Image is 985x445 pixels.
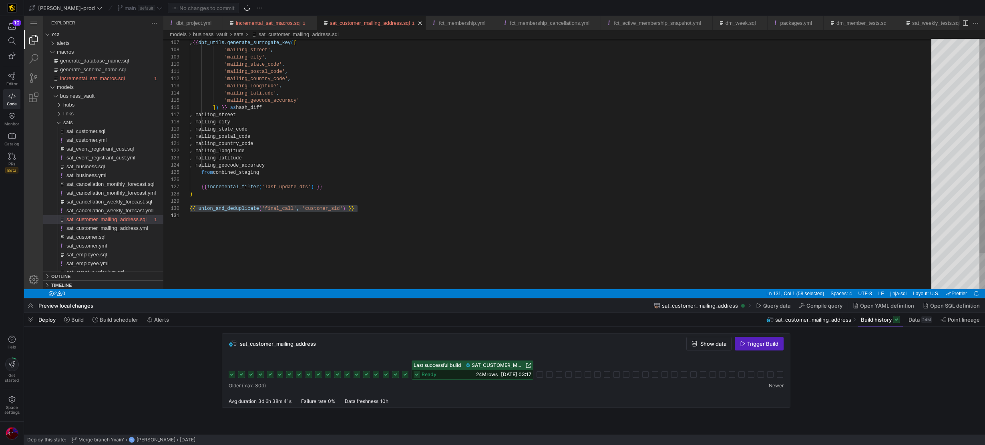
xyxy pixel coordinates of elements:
[235,190,238,195] span: (
[154,316,169,323] span: Alerts
[34,208,139,217] div: /models/business_vault/sats/sat_customer_mailing_address.yml
[34,164,139,173] div: /models/business_vault/sats/sat_cancellation_monthly_forecast.sql
[166,147,241,152] span: , mailing_geocode_accuracy
[3,89,20,109] a: Code
[42,174,132,180] span: sat_cancellation_monthly_forecast.yml
[89,313,142,326] button: Build scheduler
[4,405,20,415] span: Space settings
[662,302,738,309] span: sat_customer_mailing_address
[5,373,19,383] span: Get started
[19,155,139,164] div: sat_business.yml
[269,24,272,30] span: [
[252,75,255,80] span: ,
[8,161,15,166] span: PRs
[4,121,19,126] span: Monitor
[19,102,139,111] div: sats
[905,313,935,326] button: Data24M
[702,4,732,10] a: dm_week.sql
[34,217,139,226] div: /models/business_vault/sats/sat_customer.sql
[930,302,980,309] span: Open SQL definition
[38,316,56,323] span: Deploy
[19,199,139,208] div: sat_customer_mailing_address.sql
[34,129,139,137] div: /models/business_vault/sats/sal_event_registrant_cust.sql
[247,31,249,37] span: ,
[412,360,533,380] button: Last successful buildSAT_CUSTOMER_MAILING_ADDRESSready24Mrows[DATE] 03:17
[34,234,139,243] div: /models/business_vault/sats/sat_employee.sql
[19,137,139,146] div: sal_event_registrant_cust.yml
[166,125,229,131] span: , mailing_country_code
[34,137,139,146] div: /models/business_vault/sats/sal_event_registrant_cust.yml
[206,89,212,95] span: as
[19,58,139,67] div: incremental_sat_macros.sql
[147,30,155,38] div: 108
[42,200,123,206] span: sat_customer_mailing_address.sql
[34,252,139,261] div: /models/business_vault/sats/sat_event_curriculum.sql
[147,95,155,103] div: 117
[851,273,863,282] div: LF
[19,67,139,76] div: models
[679,3,687,11] li: Close (⌘W)
[240,340,316,347] span: sat_customer_mailing_address
[6,81,18,86] span: Editor
[39,95,50,101] span: links
[287,168,289,174] span: )
[175,190,235,195] span: union_and_deduplicate
[147,196,155,203] div: 131
[803,273,831,282] div: Spaces: 4
[22,273,43,282] a: Errors: 2
[763,302,790,309] span: Query data
[42,156,82,162] span: sat_business.yml
[147,153,155,160] div: 125
[19,234,139,243] div: sat_employee.sql
[42,139,111,145] span: sal_event_registrant_cust.yml
[147,103,155,110] div: 118
[39,93,139,102] div: /models/business_vault/links
[19,164,139,173] div: sat_cancellation_monthly_forecast.sql
[42,209,124,215] span: sat_customer_mailing_address.yml
[189,154,235,159] span: combined_staging
[293,168,298,174] span: }}
[39,86,50,92] span: hubs
[849,299,918,312] button: Open YAML definition
[752,299,794,312] button: Query data
[3,19,20,34] button: 10
[857,313,903,326] button: Build history
[19,264,139,273] div: Timeline Section
[146,15,163,21] a: models
[21,273,44,282] div: Errors: 2
[324,190,330,195] span: }}
[38,5,95,11] span: [PERSON_NAME]-prod
[919,273,946,282] div: check-all Prettier
[34,181,139,190] div: /models/business_vault/sats/sat_cancellation_weekly_forecast.sql
[166,175,169,181] span: )
[34,120,139,129] div: /models/business_vault/sats/sal_customer.yml
[147,160,155,167] div: 126
[565,3,577,11] ul: Tab actions
[832,273,850,282] a: UTF-8
[19,146,139,155] div: sat_business.sql
[42,112,81,118] span: sal_customer.sql
[888,4,936,10] a: sat_weekly_tests.sql
[143,313,173,326] button: Alerts
[200,46,258,51] span: 'mailing_state_code'
[466,362,531,368] a: SAT_CUSTOMER_MAILING_ADDRESS
[33,68,50,74] span: models
[166,103,206,109] span: , mailing_city
[42,244,84,250] span: sat_employee.yml
[19,181,139,190] div: sat_cancellation_weekly_forecast.sql
[152,4,187,10] a: dbt_project.yml
[19,252,139,261] div: sat_event_curriculum.sql
[34,190,139,199] div: /models/business_vault/sats/sat_cancellation_weekly_forecast.yml
[19,49,139,58] div: generate_schema_name.sql
[169,24,174,30] span: {{
[27,40,139,49] div: /macros/generate_database_name.sql
[677,3,688,11] ul: Tab actions
[139,23,961,273] div: sat_customer_mailing_address.sql
[860,302,914,309] span: Open YAML definition
[19,93,139,102] div: links
[38,302,93,309] span: Preview local changes
[147,110,155,117] div: 119
[171,190,174,195] span: ·‌
[775,316,851,323] span: sat_customer_mailing_address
